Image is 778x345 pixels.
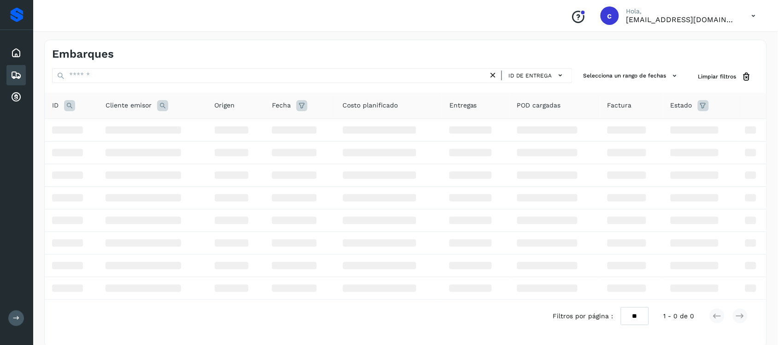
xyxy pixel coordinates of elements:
span: POD cargadas [517,101,561,110]
span: Origen [215,101,235,110]
span: Fecha [272,101,291,110]
div: Cuentas por cobrar [6,87,26,107]
div: Embarques [6,65,26,85]
span: 1 - 0 de 0 [664,311,695,321]
span: Costo planificado [343,101,398,110]
h4: Embarques [52,48,114,61]
span: Factura [607,101,632,110]
span: Filtros por página : [553,311,613,321]
button: Limpiar filtros [691,68,759,85]
span: ID de entrega [508,71,552,80]
div: Inicio [6,43,26,63]
span: Entregas [449,101,477,110]
button: ID de entrega [506,69,568,82]
span: ID [52,101,59,110]
p: Hola, [626,7,737,15]
button: Selecciona un rango de fechas [580,68,684,83]
p: cobranza@tms.com.mx [626,15,737,24]
span: Limpiar filtros [698,72,737,81]
span: Cliente emisor [106,101,152,110]
span: Estado [671,101,692,110]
